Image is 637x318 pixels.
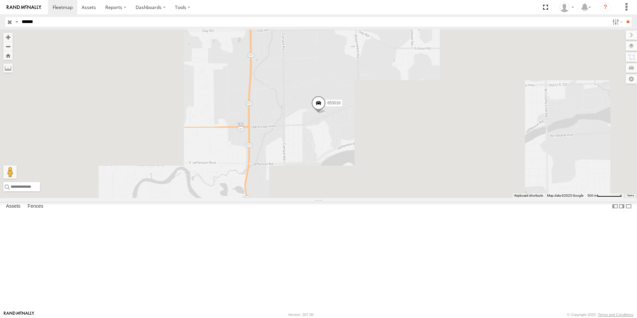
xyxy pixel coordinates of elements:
button: Map Scale: 500 m per 70 pixels [585,193,624,198]
span: 500 m [587,194,597,197]
div: © Copyright 2025 - [567,313,633,317]
label: Search Query [14,17,19,27]
button: Zoom in [3,33,13,42]
div: Version: 307.00 [288,313,314,317]
label: Hide Summary Table [625,202,632,211]
label: Assets [3,202,24,211]
label: Dock Summary Table to the Right [618,202,625,211]
span: Map data ©2025 Google [547,194,583,197]
label: Dock Summary Table to the Left [612,202,618,211]
label: Fences [24,202,47,211]
div: Kari Temple [557,2,576,12]
button: Drag Pegman onto the map to open Street View [3,165,17,179]
label: Measure [3,63,13,73]
img: rand-logo.svg [7,5,41,10]
label: Search Filter Options [610,17,624,27]
i: ? [600,2,611,13]
span: 853016 [327,101,340,106]
a: Terms and Conditions [598,313,633,317]
button: Zoom Home [3,51,13,60]
a: Visit our Website [4,311,34,318]
button: Keyboard shortcuts [514,193,543,198]
label: Map Settings [626,74,637,84]
a: Terms (opens in new tab) [627,194,634,197]
button: Zoom out [3,42,13,51]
